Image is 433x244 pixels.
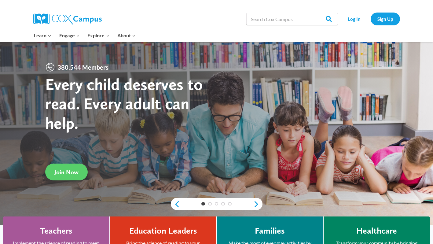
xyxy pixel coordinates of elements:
span: Explore [87,31,109,39]
span: 380,544 Members [55,62,111,72]
div: content slider buttons [171,198,262,210]
span: Engage [59,31,80,39]
a: 5 [228,202,232,206]
a: Join Now [45,164,88,180]
span: Learn [34,31,51,39]
h4: Families [255,226,285,236]
h4: Teachers [40,226,72,236]
a: previous [171,201,180,208]
h4: Education Leaders [129,226,197,236]
nav: Secondary Navigation [341,13,400,25]
h4: Healthcare [356,226,397,236]
span: Join Now [54,168,79,176]
img: Cox Campus [33,13,102,24]
input: Search Cox Campus [246,13,338,25]
a: 3 [215,202,218,206]
strong: Every child deserves to read. Every adult can help. [45,74,203,133]
a: 2 [208,202,212,206]
a: Log In [341,13,368,25]
nav: Primary Navigation [30,29,140,42]
a: next [253,201,262,208]
a: 4 [221,202,225,206]
a: 1 [201,202,205,206]
span: About [117,31,136,39]
a: Sign Up [371,13,400,25]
